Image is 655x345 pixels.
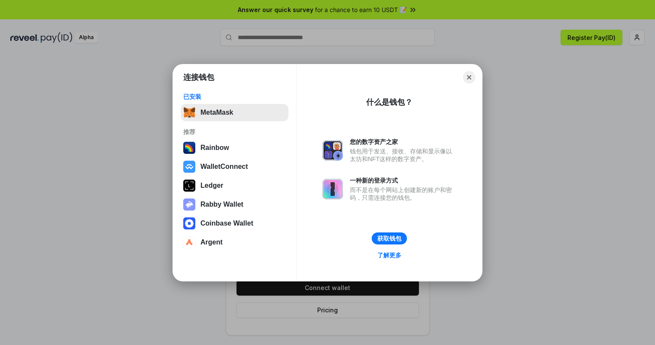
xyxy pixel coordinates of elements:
button: Rainbow [181,139,288,156]
h1: 连接钱包 [183,72,214,82]
div: 已安装 [183,93,286,101]
img: svg+xml,%3Csvg%20xmlns%3D%22http%3A%2F%2Fwww.w3.org%2F2000%2Fsvg%22%20fill%3D%22none%22%20viewBox... [322,179,343,199]
div: 获取钱包 [377,235,401,242]
img: svg+xml,%3Csvg%20width%3D%2228%22%20height%3D%2228%22%20viewBox%3D%220%200%2028%2028%22%20fill%3D... [183,217,195,229]
img: svg+xml,%3Csvg%20xmlns%3D%22http%3A%2F%2Fwww.w3.org%2F2000%2Fsvg%22%20fill%3D%22none%22%20viewBox... [322,140,343,161]
img: svg+xml,%3Csvg%20xmlns%3D%22http%3A%2F%2Fwww.w3.org%2F2000%2Fsvg%22%20fill%3D%22none%22%20viewBox... [183,198,195,211]
button: MetaMask [181,104,288,121]
img: svg+xml,%3Csvg%20width%3D%22120%22%20height%3D%22120%22%20viewBox%3D%220%200%20120%20120%22%20fil... [183,142,195,154]
button: Close [463,71,475,83]
div: 钱包用于发送、接收、存储和显示像以太坊和NFT这样的数字资产。 [350,147,456,163]
div: 而不是在每个网站上创建新的账户和密码，只需连接您的钱包。 [350,186,456,202]
div: 您的数字资产之家 [350,138,456,146]
img: svg+xml,%3Csvg%20width%3D%2228%22%20height%3D%2228%22%20viewBox%3D%220%200%2028%2028%22%20fill%3D... [183,161,195,173]
div: Rainbow [200,144,229,152]
img: svg+xml,%3Csvg%20width%3D%2228%22%20height%3D%2228%22%20viewBox%3D%220%200%2028%2028%22%20fill%3D... [183,236,195,248]
button: Rabby Wallet [181,196,288,213]
div: 什么是钱包？ [366,97,412,107]
div: MetaMask [200,109,233,116]
img: svg+xml,%3Csvg%20xmlns%3D%22http%3A%2F%2Fwww.w3.org%2F2000%2Fsvg%22%20width%3D%2228%22%20height%3... [183,180,195,192]
div: WalletConnect [200,163,248,171]
button: WalletConnect [181,158,288,175]
div: Ledger [200,182,223,189]
a: 了解更多 [372,250,406,261]
div: 一种新的登录方式 [350,177,456,184]
div: Rabby Wallet [200,201,243,208]
button: Argent [181,234,288,251]
button: Coinbase Wallet [181,215,288,232]
button: Ledger [181,177,288,194]
div: 了解更多 [377,251,401,259]
button: 获取钱包 [372,232,407,244]
img: svg+xml,%3Csvg%20fill%3D%22none%22%20height%3D%2233%22%20viewBox%3D%220%200%2035%2033%22%20width%... [183,107,195,119]
div: Argent [200,238,223,246]
div: 推荐 [183,128,286,136]
div: Coinbase Wallet [200,220,253,227]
